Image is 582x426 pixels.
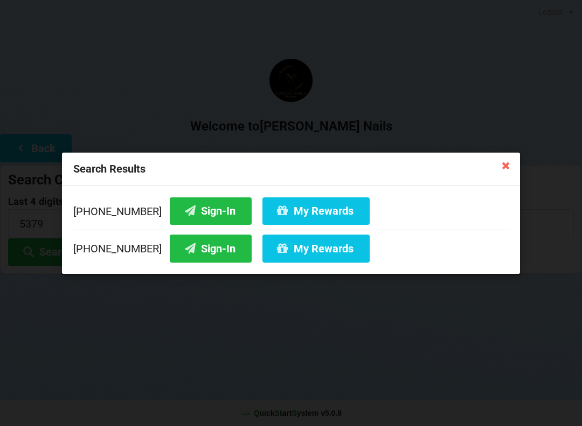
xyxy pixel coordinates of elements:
div: Search Results [62,153,520,186]
div: [PHONE_NUMBER] [73,229,509,262]
button: My Rewards [262,197,370,224]
button: Sign-In [170,235,252,262]
button: My Rewards [262,235,370,262]
button: Sign-In [170,197,252,224]
div: [PHONE_NUMBER] [73,197,509,229]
